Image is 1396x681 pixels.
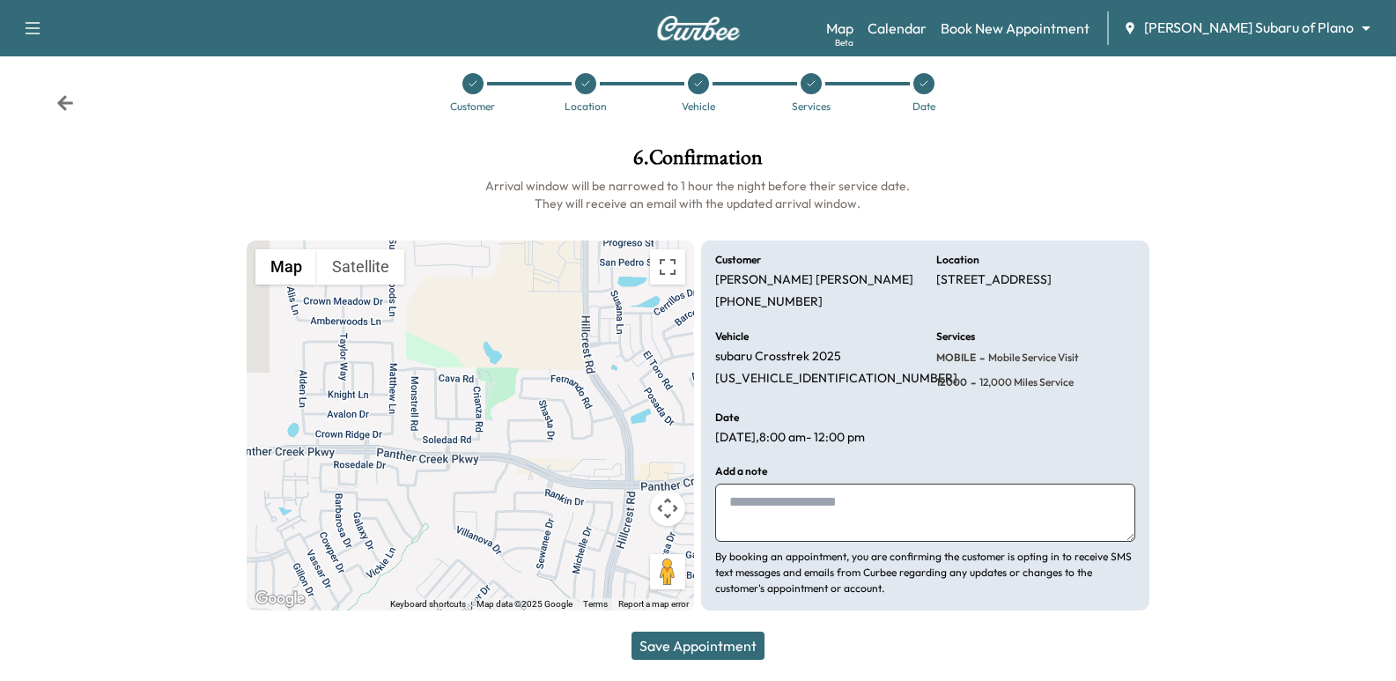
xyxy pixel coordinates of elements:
h6: Add a note [715,466,767,477]
p: [PERSON_NAME] [PERSON_NAME] [715,272,913,288]
h6: Vehicle [715,331,749,342]
span: 12,000 miles Service [976,375,1074,389]
button: Drag Pegman onto the map to open Street View [650,554,685,589]
img: Google [251,588,309,611]
span: - [976,349,985,366]
h6: Date [715,412,739,423]
span: MOBILE [936,351,976,365]
p: [US_VEHICLE_IDENTIFICATION_NUMBER] [715,371,957,387]
button: Show street map [255,249,317,285]
a: Terms (opens in new tab) [583,599,608,609]
h6: Services [936,331,975,342]
span: - [967,374,976,391]
h6: Location [936,255,979,265]
button: Keyboard shortcuts [390,598,466,611]
p: [DATE] , 8:00 am - 12:00 pm [715,430,865,446]
div: Services [792,101,831,112]
h6: Customer [715,255,761,265]
p: [STREET_ADDRESS] [936,272,1052,288]
button: Toggle fullscreen view [650,249,685,285]
span: [PERSON_NAME] Subaru of Plano [1144,18,1354,38]
img: Curbee Logo [656,16,741,41]
div: Back [56,94,74,112]
p: subaru Crosstrek 2025 [715,349,841,365]
span: 12000 [936,375,967,389]
button: Show satellite imagery [317,249,404,285]
span: Map data ©2025 Google [476,599,572,609]
div: Customer [450,101,495,112]
a: Report a map error [618,599,689,609]
button: Map camera controls [650,491,685,526]
h6: Arrival window will be narrowed to 1 hour the night before their service date. They will receive ... [247,177,1149,212]
h1: 6 . Confirmation [247,147,1149,177]
div: Date [912,101,935,112]
button: Save Appointment [632,632,764,660]
div: Location [565,101,607,112]
a: Book New Appointment [941,18,1089,39]
div: Vehicle [682,101,715,112]
div: Beta [835,36,853,49]
span: Mobile Service Visit [985,351,1079,365]
a: MapBeta [826,18,853,39]
p: [PHONE_NUMBER] [715,294,823,310]
p: By booking an appointment, you are confirming the customer is opting in to receive SMS text messa... [715,549,1134,596]
a: Open this area in Google Maps (opens a new window) [251,588,309,611]
a: Calendar [868,18,927,39]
